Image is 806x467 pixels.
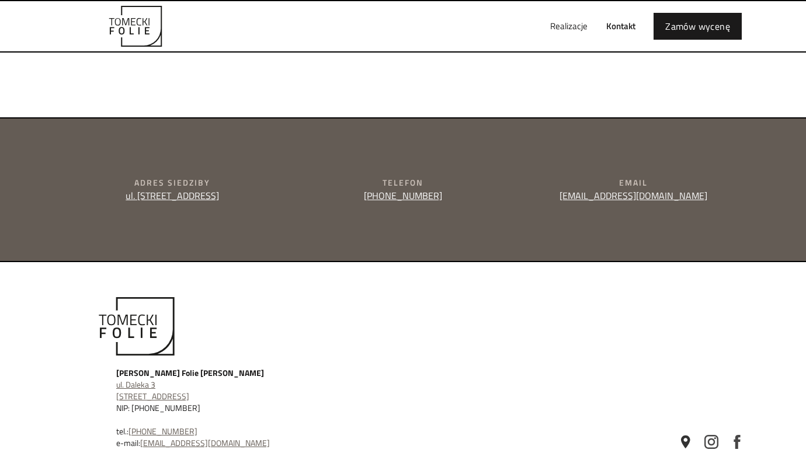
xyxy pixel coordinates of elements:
a: [PHONE_NUMBER] [364,189,442,203]
strong: [PERSON_NAME] Folie [PERSON_NAME] [116,367,264,379]
div: Adres siedziby [62,177,283,189]
a: [EMAIL_ADDRESS][DOMAIN_NAME] [140,437,270,449]
a: Kontakt [597,8,645,45]
div: Telefon [293,177,514,189]
div: Email [523,177,744,189]
a: [PHONE_NUMBER] [128,425,197,437]
a: ul. [STREET_ADDRESS] [126,189,219,203]
a: Realizacje [541,8,597,45]
a: ul. Daleka 3[STREET_ADDRESS] [116,378,189,402]
div: NIP: [PHONE_NUMBER] tel.: e-mail: [116,367,467,449]
a: [EMAIL_ADDRESS][DOMAIN_NAME] [560,189,707,203]
a: Zamów wycenę [654,13,742,40]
